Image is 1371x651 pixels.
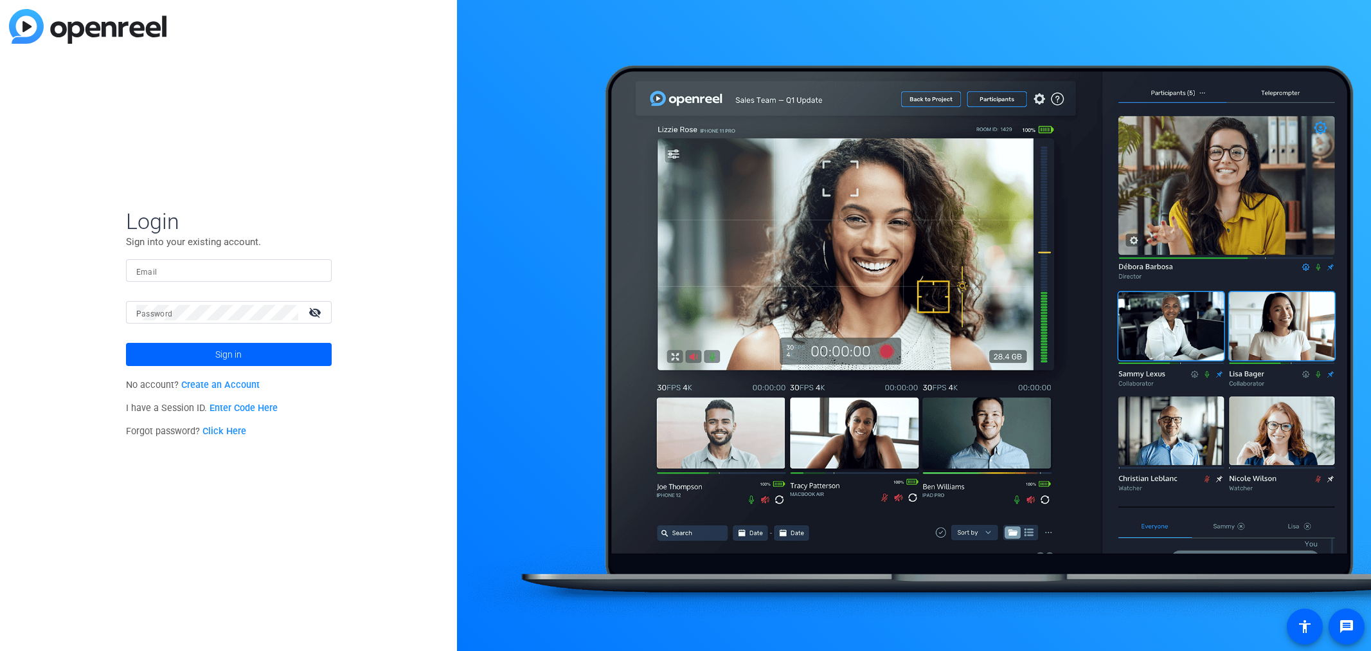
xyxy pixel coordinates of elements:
span: No account? [126,380,260,390]
img: blue-gradient.svg [9,9,166,44]
a: Click Here [202,426,246,437]
span: I have a Session ID. [126,403,278,414]
span: Login [126,208,332,235]
p: Sign into your existing account. [126,235,332,249]
mat-icon: visibility_off [301,303,332,322]
span: Sign in [215,338,242,371]
mat-label: Password [136,309,173,318]
button: Sign in [126,343,332,366]
mat-label: Email [136,268,157,277]
input: Enter Email Address [136,263,321,279]
a: Enter Code Here [210,403,278,414]
mat-icon: accessibility [1297,619,1313,634]
mat-icon: message [1339,619,1354,634]
a: Create an Account [181,380,260,390]
span: Forgot password? [126,426,247,437]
